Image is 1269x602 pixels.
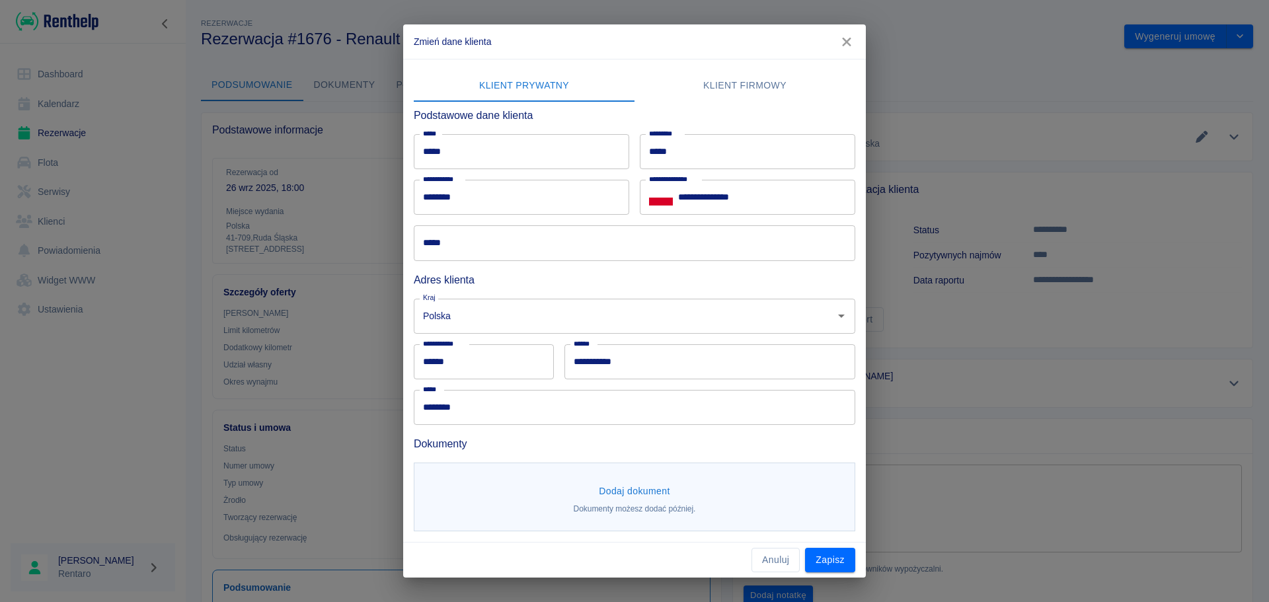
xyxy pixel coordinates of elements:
[649,188,673,207] button: Select country
[403,24,866,59] h2: Zmień dane klienta
[414,70,855,102] div: lab API tabs example
[594,479,675,504] button: Dodaj dokument
[751,548,800,572] button: Anuluj
[832,307,851,325] button: Otwórz
[414,107,855,124] h6: Podstawowe dane klienta
[805,548,855,572] button: Zapisz
[414,70,634,102] button: Klient prywatny
[574,503,696,515] p: Dokumenty możesz dodać później.
[634,70,855,102] button: Klient firmowy
[414,435,855,452] h6: Dokumenty
[414,272,855,288] h6: Adres klienta
[423,293,436,303] label: Kraj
